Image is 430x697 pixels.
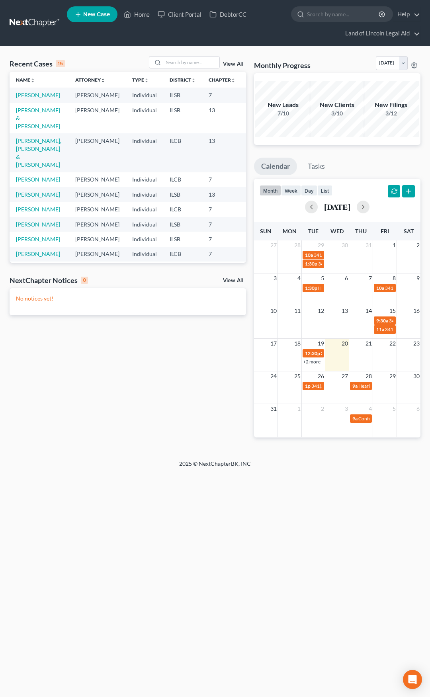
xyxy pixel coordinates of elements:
[270,306,278,316] span: 10
[69,247,126,262] td: [PERSON_NAME]
[69,103,126,133] td: [PERSON_NAME]
[75,77,106,83] a: Attorneyunfold_more
[376,326,384,332] span: 11a
[308,228,319,234] span: Tue
[163,103,202,133] td: ILSB
[363,100,419,109] div: New Filings
[242,217,280,232] td: 25-30622
[16,137,61,168] a: [PERSON_NAME], [PERSON_NAME] & [PERSON_NAME]
[202,172,242,187] td: 7
[170,77,196,83] a: Districtunfold_more
[126,133,163,172] td: Individual
[163,172,202,187] td: ILCB
[341,371,349,381] span: 27
[191,78,196,83] i: unfold_more
[412,371,420,381] span: 30
[242,247,280,262] td: 25-90403
[16,176,60,183] a: [PERSON_NAME]
[254,61,311,70] h3: Monthly Progress
[16,206,60,213] a: [PERSON_NAME]
[255,109,311,117] div: 7/10
[381,228,389,234] span: Fri
[202,103,242,133] td: 13
[368,273,373,283] span: 7
[317,185,332,196] button: list
[376,285,384,291] span: 10a
[81,277,88,284] div: 0
[163,232,202,246] td: ILSB
[270,404,278,414] span: 31
[69,187,126,202] td: [PERSON_NAME]
[389,306,397,316] span: 15
[344,273,349,283] span: 6
[344,404,349,414] span: 3
[297,404,301,414] span: 1
[341,240,349,250] span: 30
[393,7,420,21] a: Help
[231,78,236,83] i: unfold_more
[202,217,242,232] td: 7
[260,228,272,234] span: Sun
[16,236,60,242] a: [PERSON_NAME]
[270,371,278,381] span: 24
[163,202,202,217] td: ILCB
[83,12,110,18] span: New Case
[163,187,202,202] td: ILSB
[163,88,202,102] td: ILSB
[403,670,422,689] div: Open Intercom Messenger
[16,250,60,257] a: [PERSON_NAME]
[305,261,317,267] span: 1:30p
[10,59,65,68] div: Recent Cases
[69,202,126,217] td: [PERSON_NAME]
[307,7,380,21] input: Search by name...
[101,78,106,83] i: unfold_more
[317,339,325,348] span: 19
[69,262,126,276] td: [PERSON_NAME]
[202,202,242,217] td: 7
[320,404,325,414] span: 2
[254,158,297,175] a: Calendar
[293,306,301,316] span: 11
[365,306,373,316] span: 14
[392,240,397,250] span: 1
[242,187,280,202] td: 25-30451
[320,273,325,283] span: 5
[317,240,325,250] span: 29
[297,273,301,283] span: 4
[293,339,301,348] span: 18
[126,217,163,232] td: Individual
[404,228,414,234] span: Sat
[260,185,281,196] button: month
[365,240,373,250] span: 31
[164,57,219,68] input: Search by name...
[412,339,420,348] span: 23
[16,191,60,198] a: [PERSON_NAME]
[305,350,320,356] span: 12:30p
[355,228,367,234] span: Thu
[317,306,325,316] span: 12
[30,78,35,83] i: unfold_more
[16,221,60,228] a: [PERSON_NAME]
[242,202,280,217] td: 25-90404
[126,202,163,217] td: Individual
[363,109,419,117] div: 3/12
[242,103,280,133] td: 24-30857
[202,232,242,246] td: 7
[301,158,332,175] a: Tasks
[416,240,420,250] span: 2
[69,217,126,232] td: [PERSON_NAME]
[144,78,149,83] i: unfold_more
[16,92,60,98] a: [PERSON_NAME]
[16,107,60,129] a: [PERSON_NAME] & [PERSON_NAME]
[69,88,126,102] td: [PERSON_NAME]
[223,61,243,67] a: View All
[270,339,278,348] span: 17
[10,275,88,285] div: NextChapter Notices
[202,247,242,262] td: 7
[126,247,163,262] td: Individual
[16,77,35,83] a: Nameunfold_more
[202,262,242,276] td: 7
[69,133,126,172] td: [PERSON_NAME]
[273,273,278,283] span: 3
[341,26,420,41] a: Land of Lincoln Legal Aid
